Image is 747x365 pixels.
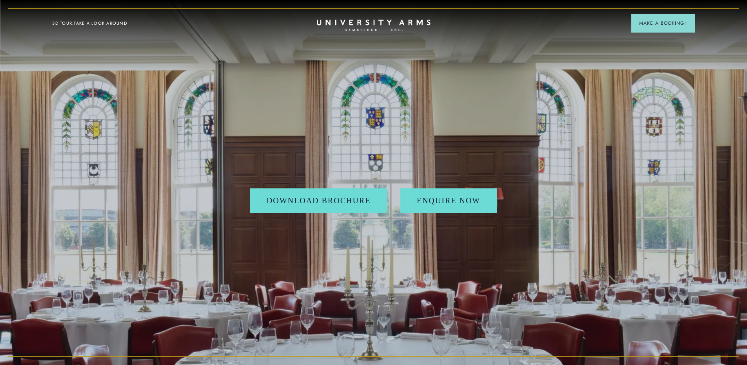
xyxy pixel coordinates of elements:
[317,20,431,32] a: Home
[639,20,687,27] span: Make a Booking
[250,188,387,213] a: Download Brochure
[631,14,695,33] button: Make a BookingArrow icon
[52,20,127,27] a: 3D TOUR:TAKE A LOOK AROUND
[400,188,497,213] a: Enquire Now
[684,22,687,25] img: Arrow icon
